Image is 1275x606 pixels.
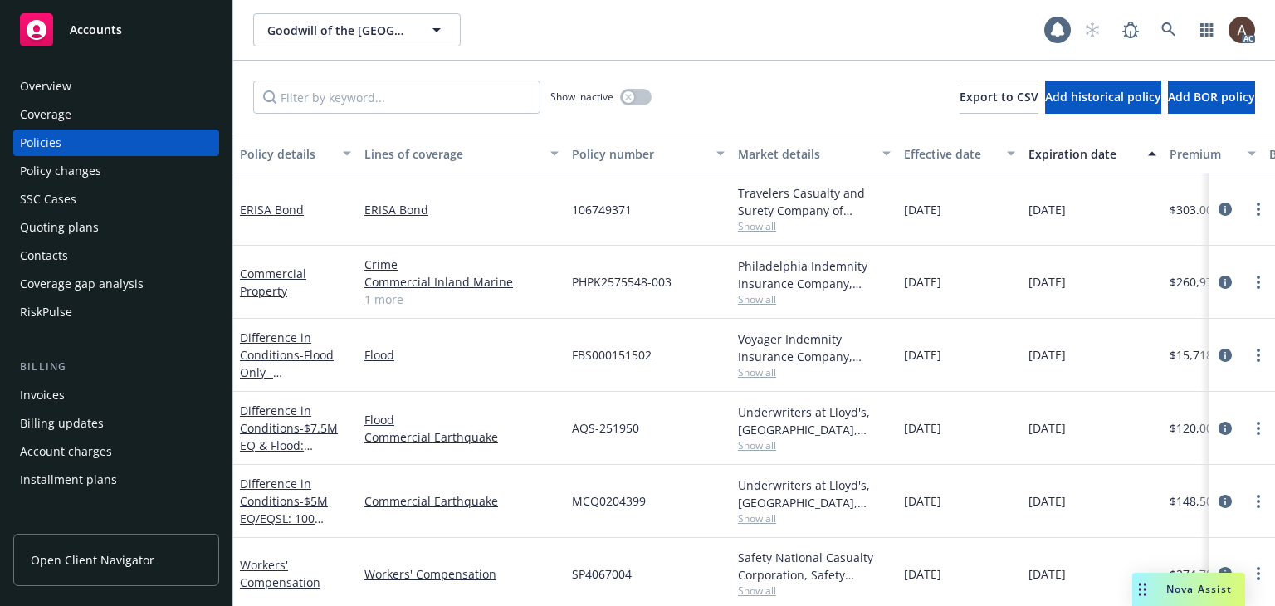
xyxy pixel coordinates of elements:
[240,330,345,415] a: Difference in Conditions
[364,428,559,446] a: Commercial Earthquake
[13,467,219,493] a: Installment plans
[1170,273,1236,291] span: $260,971.00
[572,201,632,218] span: 106749371
[731,134,897,173] button: Market details
[1248,199,1268,219] a: more
[1045,89,1161,105] span: Add historical policy
[13,73,219,100] a: Overview
[1076,13,1109,46] a: Start snowing
[240,202,304,217] a: ERISA Bond
[240,557,320,590] a: Workers' Compensation
[1152,13,1185,46] a: Search
[253,13,461,46] button: Goodwill of the [GEOGRAPHIC_DATA]
[13,359,219,375] div: Billing
[1166,582,1232,596] span: Nova Assist
[20,73,71,100] div: Overview
[1028,145,1138,163] div: Expiration date
[572,565,632,583] span: SP4067004
[572,492,646,510] span: MCQ0204399
[240,403,345,488] a: Difference in Conditions
[20,214,99,241] div: Quoting plans
[240,145,333,163] div: Policy details
[904,201,941,218] span: [DATE]
[960,89,1038,105] span: Export to CSV
[1028,492,1066,510] span: [DATE]
[20,299,72,325] div: RiskPulse
[1215,564,1235,584] a: circleInformation
[1229,17,1255,43] img: photo
[358,134,565,173] button: Lines of coverage
[70,23,122,37] span: Accounts
[13,158,219,184] a: Policy changes
[738,257,891,292] div: Philadelphia Indemnity Insurance Company, [GEOGRAPHIC_DATA] Insurance Companies
[13,7,219,53] a: Accounts
[904,492,941,510] span: [DATE]
[364,291,559,308] a: 1 more
[13,214,219,241] a: Quoting plans
[13,438,219,465] a: Account charges
[20,438,112,465] div: Account charges
[897,134,1022,173] button: Effective date
[364,273,559,291] a: Commercial Inland Marine
[904,273,941,291] span: [DATE]
[1248,272,1268,292] a: more
[20,158,101,184] div: Policy changes
[738,403,891,438] div: Underwriters at Lloyd's, [GEOGRAPHIC_DATA], [PERSON_NAME] of [GEOGRAPHIC_DATA], [GEOGRAPHIC_DATA]
[20,467,117,493] div: Installment plans
[13,186,219,213] a: SSC Cases
[1190,13,1224,46] a: Switch app
[20,101,71,128] div: Coverage
[1248,564,1268,584] a: more
[904,419,941,437] span: [DATE]
[550,90,613,104] span: Show inactive
[960,81,1038,114] button: Export to CSV
[738,330,891,365] div: Voyager Indemnity Insurance Company, Assurant, Amwins
[1028,346,1066,364] span: [DATE]
[1114,13,1147,46] a: Report a Bug
[572,273,672,291] span: PHPK2575548-003
[364,411,559,428] a: Flood
[364,346,559,364] a: Flood
[240,476,345,561] a: Difference in Conditions
[904,565,941,583] span: [DATE]
[20,271,144,297] div: Coverage gap analysis
[738,476,891,511] div: Underwriters at Lloyd's, [GEOGRAPHIC_DATA], [PERSON_NAME] of [GEOGRAPHIC_DATA], [GEOGRAPHIC_DATA]
[13,130,219,156] a: Policies
[364,492,559,510] a: Commercial Earthquake
[904,145,997,163] div: Effective date
[20,186,76,213] div: SSC Cases
[1215,418,1235,438] a: circleInformation
[572,145,706,163] div: Policy number
[1248,345,1268,365] a: more
[1022,134,1163,173] button: Expiration date
[565,134,731,173] button: Policy number
[572,346,652,364] span: FBS000151502
[364,201,559,218] a: ERISA Bond
[13,299,219,325] a: RiskPulse
[13,242,219,269] a: Contacts
[1170,346,1229,364] span: $15,718.00
[1028,565,1066,583] span: [DATE]
[1170,565,1236,583] span: $274,784.00
[738,584,891,598] span: Show all
[13,101,219,128] a: Coverage
[738,438,891,452] span: Show all
[364,565,559,583] a: Workers' Compensation
[20,410,104,437] div: Billing updates
[20,242,68,269] div: Contacts
[13,382,219,408] a: Invoices
[31,551,154,569] span: Open Client Navigator
[1163,134,1263,173] button: Premium
[1028,419,1066,437] span: [DATE]
[1168,81,1255,114] button: Add BOR policy
[20,130,61,156] div: Policies
[1215,345,1235,365] a: circleInformation
[738,292,891,306] span: Show all
[1132,573,1245,606] button: Nova Assist
[233,134,358,173] button: Policy details
[1045,81,1161,114] button: Add historical policy
[1215,272,1235,292] a: circleInformation
[13,410,219,437] a: Billing updates
[253,81,540,114] input: Filter by keyword...
[240,266,306,299] a: Commercial Property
